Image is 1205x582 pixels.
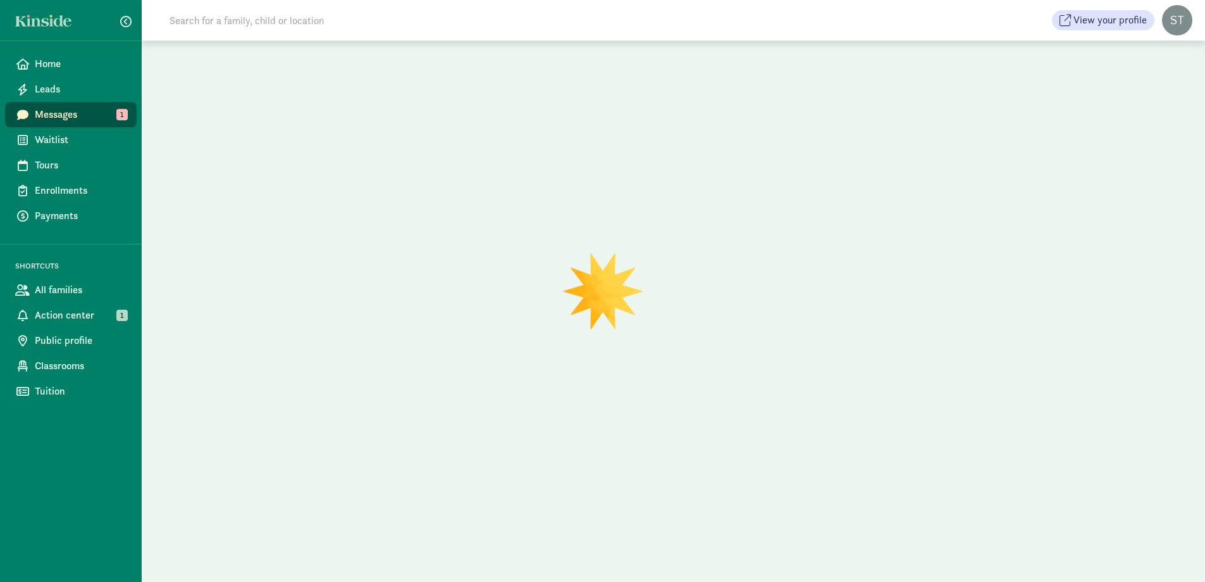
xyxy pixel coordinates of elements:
[35,208,127,224] span: Payments
[5,77,137,102] a: Leads
[35,384,127,399] span: Tuition
[5,353,137,379] a: Classrooms
[35,56,127,72] span: Home
[5,379,137,404] a: Tuition
[162,8,517,33] input: Search for a family, child or location
[35,358,127,374] span: Classrooms
[5,303,137,328] a: Action center 1
[5,203,137,229] a: Payments
[5,178,137,203] a: Enrollments
[35,183,127,198] span: Enrollments
[5,328,137,353] a: Public profile
[35,282,127,298] span: All families
[35,158,127,173] span: Tours
[35,308,127,323] span: Action center
[5,102,137,127] a: Messages 1
[35,107,127,122] span: Messages
[1073,13,1147,28] span: View your profile
[5,277,137,303] a: All families
[35,82,127,97] span: Leads
[35,333,127,348] span: Public profile
[1052,10,1154,30] button: View your profile
[1142,521,1205,582] iframe: Chat Widget
[5,51,137,77] a: Home
[5,127,137,153] a: Waitlist
[35,132,127,148] span: Waitlist
[116,109,128,120] span: 1
[5,153,137,178] a: Tours
[116,310,128,321] span: 1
